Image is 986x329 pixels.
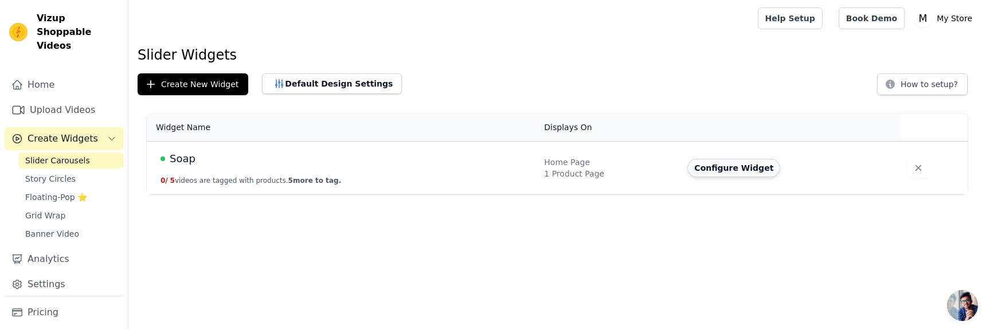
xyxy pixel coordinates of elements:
a: Settings [5,273,123,296]
button: How to setup? [877,73,968,95]
button: Create Widgets [5,127,123,150]
button: 0/ 5videos are tagged with products.5more to tag. [161,176,341,185]
a: Banner Video [18,226,123,242]
th: Displays On [537,113,680,142]
a: Upload Videos [5,99,123,122]
img: Vizup [9,23,28,41]
th: Widget Name [147,113,537,142]
div: Home Page [544,156,674,168]
button: Delete widget [908,158,929,178]
p: My Store [932,8,977,29]
a: Help Setup [758,7,823,29]
span: Floating-Pop ⭐ [25,191,87,203]
a: Pricing [5,301,123,324]
button: M My Store [914,8,977,29]
span: 0 / [161,177,168,185]
span: Banner Video [25,228,79,240]
a: Home [5,73,123,96]
a: Slider Carousels [18,152,123,169]
div: 1 Product Page [544,168,674,179]
span: Slider Carousels [25,155,90,166]
span: Vizup Shoppable Videos [37,11,119,53]
a: Grid Wrap [18,207,123,224]
span: 5 [170,177,175,185]
button: Create New Widget [138,73,248,95]
span: Story Circles [25,173,76,185]
span: Live Published [161,156,165,161]
button: Configure Widget [687,159,780,177]
a: Story Circles [18,171,123,187]
h1: Slider Widgets [138,46,977,64]
span: Grid Wrap [25,210,65,221]
a: Floating-Pop ⭐ [18,189,123,205]
span: 5 more to tag. [288,177,341,185]
button: Default Design Settings [262,73,402,94]
a: Book Demo [839,7,905,29]
span: Soap [170,151,195,167]
span: Create Widgets [28,132,98,146]
div: Open chat [947,290,978,321]
text: M [919,13,928,24]
a: Analytics [5,248,123,271]
a: How to setup? [877,81,968,92]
